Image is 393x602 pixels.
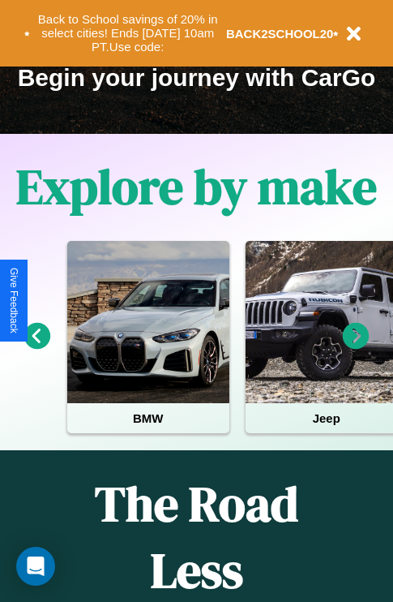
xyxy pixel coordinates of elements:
button: Back to School savings of 20% in select cities! Ends [DATE] 10am PT.Use code: [30,8,226,58]
b: BACK2SCHOOL20 [226,27,334,41]
div: Open Intercom Messenger [16,547,55,586]
h4: BMW [67,403,229,433]
div: Give Feedback [8,268,19,333]
h1: Explore by make [16,153,377,220]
